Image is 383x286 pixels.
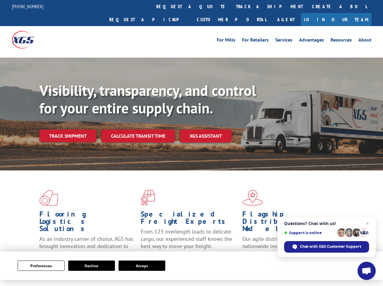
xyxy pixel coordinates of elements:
[275,38,292,44] a: Services
[105,13,192,26] a: Request a pickup
[68,261,115,271] button: Decline
[39,130,96,142] a: Track shipment
[284,230,335,235] span: Support is online
[242,210,339,235] h1: Flagship Distribution Model
[242,235,337,257] span: Our agile distribution network gives you nationwide inventory management on demand.
[101,130,175,143] a: Calculate transit time
[300,244,361,249] span: Chat with XGS Customer Support
[358,262,376,280] div: Open chat
[18,261,64,271] button: Preferences
[242,190,263,206] img: xgs-icon-flagship-distribution-model-red
[299,38,324,44] a: Advantages
[242,38,269,44] a: For Retailers
[12,3,43,9] a: [PHONE_NUMBER]
[141,228,237,255] p: From 123 overlength loads to delicate cargo, our experienced staff knows the best way to move you...
[141,190,155,206] img: xgs-icon-focused-on-flooring-red
[331,38,352,44] a: Resources
[119,261,165,271] button: Accept
[39,190,58,206] img: xgs-icon-total-supply-chain-intelligence-red
[39,210,136,235] h1: Flooring Logistics Solutions
[358,38,371,44] a: About
[284,221,369,226] span: Questions? Chat with us!
[141,210,237,228] h1: Specialized Freight Experts
[192,13,271,26] a: Customer Portal
[284,241,369,253] div: Chat with XGS Customer Support
[364,220,371,227] span: Close chat
[39,81,256,117] b: Visibility, transparency, and control for your entire supply chain.
[301,13,371,26] a: Join Our Team
[39,235,133,257] span: As an industry carrier of choice, XGS has brought innovation and dedication to flooring logistics...
[271,13,301,26] a: Agent
[180,130,232,143] a: XGS ASSISTANT
[217,38,235,44] a: For Mills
